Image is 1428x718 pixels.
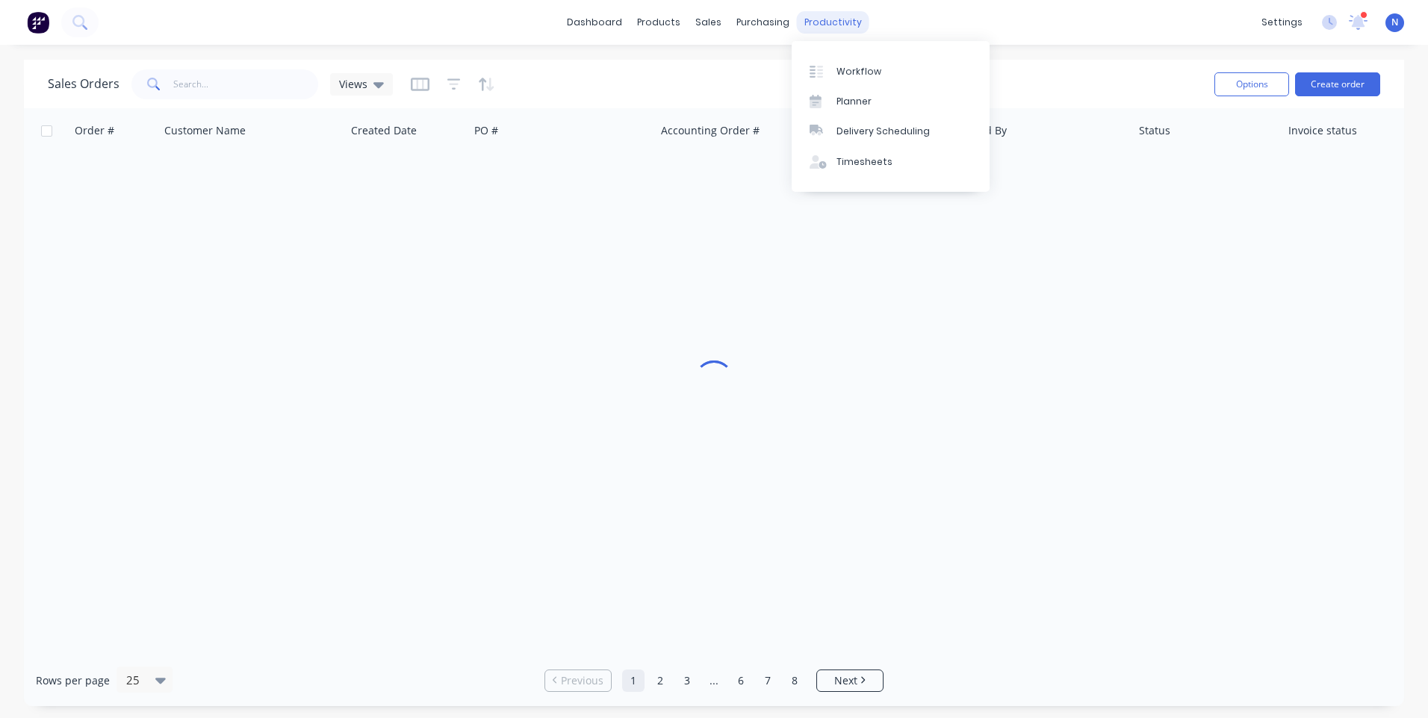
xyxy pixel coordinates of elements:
a: Planner [792,87,990,116]
div: Order # [75,123,114,138]
a: Previous page [545,673,611,688]
a: Workflow [792,56,990,86]
span: N [1391,16,1398,29]
div: Customer Name [164,123,246,138]
div: Invoice status [1288,123,1357,138]
span: Rows per page [36,673,110,688]
div: Planner [836,95,872,108]
a: Timesheets [792,147,990,177]
h1: Sales Orders [48,77,119,91]
button: Create order [1295,72,1380,96]
div: purchasing [729,11,797,34]
div: Delivery Scheduling [836,125,930,138]
span: Views [339,76,367,92]
a: Jump forward [703,669,725,692]
span: Next [834,673,857,688]
div: Workflow [836,65,881,78]
ul: Pagination [538,669,890,692]
a: Page 6 [730,669,752,692]
img: Factory [27,11,49,34]
div: productivity [797,11,869,34]
a: Page 1 is your current page [622,669,645,692]
a: Page 2 [649,669,671,692]
div: Status [1139,123,1170,138]
div: settings [1254,11,1310,34]
div: PO # [474,123,498,138]
a: Page 8 [783,669,806,692]
a: dashboard [559,11,630,34]
input: Search... [173,69,319,99]
a: Page 3 [676,669,698,692]
div: Created Date [351,123,417,138]
div: products [630,11,688,34]
button: Options [1214,72,1289,96]
div: Accounting Order # [661,123,760,138]
div: Timesheets [836,155,892,169]
span: Previous [561,673,603,688]
a: Page 7 [757,669,779,692]
div: sales [688,11,729,34]
a: Delivery Scheduling [792,116,990,146]
a: Next page [817,673,883,688]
